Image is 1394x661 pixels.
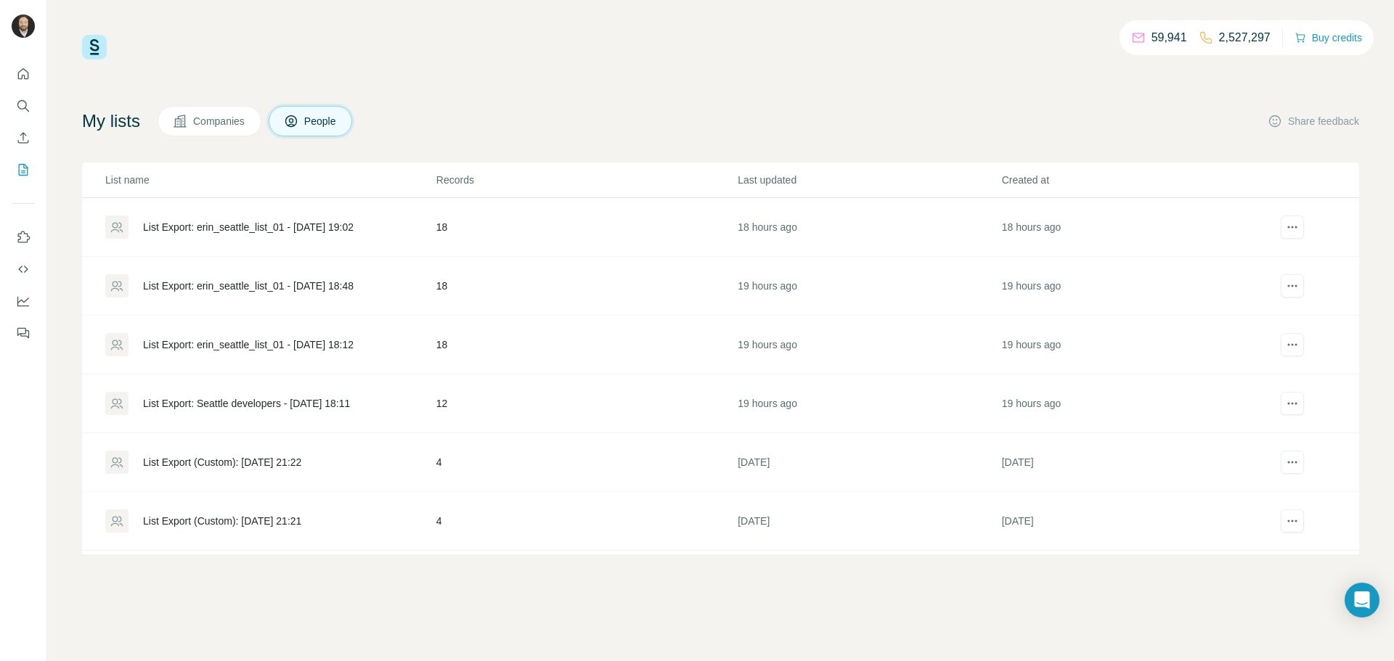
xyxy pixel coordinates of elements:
[82,110,140,133] h4: My lists
[1001,492,1265,551] td: [DATE]
[1281,451,1304,474] button: actions
[12,157,35,183] button: My lists
[12,320,35,346] button: Feedback
[436,316,737,374] td: 18
[436,433,737,492] td: 4
[1001,198,1265,257] td: 18 hours ago
[12,15,35,38] img: Avatar
[1295,28,1362,48] button: Buy credits
[738,173,1000,187] p: Last updated
[12,61,35,87] button: Quick start
[12,256,35,282] button: Use Surfe API
[1001,316,1265,374] td: 19 hours ago
[436,492,737,551] td: 4
[436,257,737,316] td: 18
[143,514,301,528] div: List Export (Custom): [DATE] 21:21
[1152,29,1187,46] p: 59,941
[737,492,1000,551] td: [DATE]
[436,173,736,187] p: Records
[737,198,1000,257] td: 18 hours ago
[737,433,1000,492] td: [DATE]
[1268,114,1359,128] button: Share feedback
[82,35,107,59] img: Surfe Logo
[143,455,301,469] div: List Export (Custom): [DATE] 21:22
[1002,173,1264,187] p: Created at
[193,114,246,128] span: Companies
[1219,29,1271,46] p: 2,527,297
[737,374,1000,433] td: 19 hours ago
[1001,433,1265,492] td: [DATE]
[1281,392,1304,415] button: actions
[436,198,737,257] td: 18
[436,374,737,433] td: 12
[105,173,435,187] p: List name
[12,125,35,151] button: Enrich CSV
[143,396,350,411] div: List Export: Seattle developers - [DATE] 18:11
[1001,374,1265,433] td: 19 hours ago
[12,93,35,119] button: Search
[12,224,35,250] button: Use Surfe on LinkedIn
[737,316,1000,374] td: 19 hours ago
[436,551,737,609] td: 3
[143,279,354,293] div: List Export: erin_seattle_list_01 - [DATE] 18:48
[1001,551,1265,609] td: [DATE]
[143,337,354,352] div: List Export: erin_seattle_list_01 - [DATE] 18:12
[1001,257,1265,316] td: 19 hours ago
[304,114,338,128] span: People
[737,257,1000,316] td: 19 hours ago
[737,551,1000,609] td: [DATE]
[12,288,35,314] button: Dashboard
[1345,583,1379,617] div: Open Intercom Messenger
[1281,215,1304,239] button: actions
[1281,274,1304,297] button: actions
[1281,333,1304,356] button: actions
[1281,509,1304,533] button: actions
[143,220,354,234] div: List Export: erin_seattle_list_01 - [DATE] 19:02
